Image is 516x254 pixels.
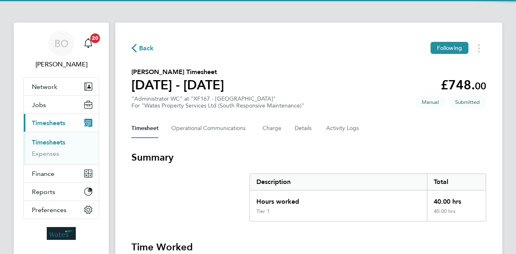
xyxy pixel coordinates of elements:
[250,173,486,221] div: Summary
[32,119,65,127] span: Timesheets
[32,138,65,146] a: Timesheets
[475,80,486,92] span: 00
[427,208,486,221] div: 40.00 hrs
[415,95,445,109] span: This timesheet was manually created.
[441,77,486,93] app-decimal: £748.
[250,174,427,190] div: Description
[326,119,360,138] button: Activity Logs
[256,208,270,215] div: Tier 1
[32,101,46,109] span: Jobs
[24,114,99,132] button: Timesheets
[139,43,154,53] span: Back
[32,83,57,91] span: Network
[472,42,486,54] button: Timesheets Menu
[250,190,427,208] div: Hours worked
[437,44,462,52] span: Following
[262,119,282,138] button: Charge
[24,165,99,182] button: Finance
[131,151,486,164] h3: Summary
[131,43,154,53] button: Back
[449,95,486,109] span: This timesheet is Submitted.
[23,227,99,240] a: Go to home page
[32,170,54,178] span: Finance
[47,227,76,240] img: wates-logo-retina.png
[431,42,468,54] button: Following
[24,96,99,114] button: Jobs
[131,67,224,77] h2: [PERSON_NAME] Timesheet
[32,188,55,196] span: Reports
[23,31,99,69] a: BO[PERSON_NAME]
[295,119,313,138] button: Details
[54,38,69,49] span: BO
[90,33,100,43] span: 20
[131,102,304,109] div: For "Wates Property Services Ltd (South Responsive Maintenance)"
[427,174,486,190] div: Total
[32,150,59,157] a: Expenses
[32,206,67,214] span: Preferences
[80,31,96,56] a: 20
[171,119,250,138] button: Operational Communications
[24,201,99,219] button: Preferences
[131,95,304,109] div: "Administrator WC" at "XF167 - [GEOGRAPHIC_DATA]"
[24,78,99,95] button: Network
[131,241,486,254] h3: Time Worked
[24,183,99,200] button: Reports
[23,60,99,69] span: Barrie O'Hare
[131,119,158,138] button: Timesheet
[24,132,99,164] div: Timesheets
[131,77,224,93] h1: [DATE] - [DATE]
[427,190,486,208] div: 40.00 hrs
